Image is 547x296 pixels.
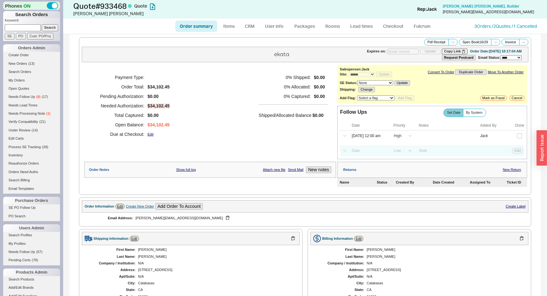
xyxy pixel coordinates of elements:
span: Pdf Receipt [428,40,446,44]
span: Spec Book 16 / 29 [462,40,488,44]
a: Edit [354,236,363,241]
div: CA [138,288,293,292]
div: [PERSON_NAME][EMAIL_ADDRESS][DOMAIN_NAME] [135,215,295,221]
span: Cancel [512,96,522,100]
a: My Profiles [3,240,60,247]
a: Verify Compatibility(21) [3,118,60,125]
div: Billing Information [322,237,353,241]
a: Show full log [176,168,196,172]
h5: Needed Authorization: [92,101,144,111]
a: Edit [147,132,153,136]
span: $0.00 [312,113,323,118]
a: Packages [290,21,319,32]
span: Needs Follow Up [9,95,35,99]
span: ( 13 ) [28,62,35,65]
div: Shipping Information [93,237,129,241]
div: Apt/Suite: [88,275,135,279]
span: ( 78 ) [32,258,38,262]
button: Update [376,72,392,77]
div: Priority [394,123,414,128]
div: Assigned To [470,180,505,184]
a: User info [260,21,288,32]
button: Invoice [502,39,520,45]
span: [PERSON_NAME] [PERSON_NAME] , Builder [443,4,520,9]
a: Rooms [321,21,344,32]
div: N/A [367,261,522,265]
input: Search [42,24,58,31]
div: Address: [317,268,364,272]
a: Edit [130,236,139,241]
span: Mark as Fraud [482,96,505,100]
div: [PERSON_NAME] [PERSON_NAME] [73,10,275,17]
a: Email Templates [3,185,60,192]
span: Verify Compatibility [9,120,38,124]
span: ON [23,3,31,9]
div: [PERSON_NAME][EMAIL_ADDRESS][DOMAIN_NAME] [443,10,534,14]
div: Order Date: [DATE] 10:17:04 AM [470,49,522,53]
div: [PERSON_NAME] [138,248,293,252]
a: My Orders [3,77,60,84]
div: State: [317,288,364,292]
a: Reauthorize Orders [3,160,60,167]
input: Quote Unsent [387,49,419,55]
a: Search Profiles [3,232,60,239]
span: $0.00 [314,84,325,90]
div: City: [88,281,135,285]
span: $0.00 [314,94,325,99]
b: Add Flag: [340,96,356,100]
div: Jack [480,134,502,138]
a: Create Label [506,204,526,208]
a: [PERSON_NAME] [PERSON_NAME], Builder [443,4,520,9]
b: Shipping: [340,88,356,92]
b: Request Postcard [444,56,474,59]
a: Convert To Order [428,70,454,74]
div: [PERSON_NAME] [367,248,522,252]
a: Create Order [3,52,60,58]
button: Add Order To Account [155,203,203,210]
div: Last Name: [317,255,364,259]
span: $0.00 [147,113,170,118]
div: [STREET_ADDRESS] [367,268,522,272]
a: 3Orders /2Quotes /1 Cancelled [474,23,537,29]
h5: Total Captured: [92,111,144,120]
button: Request Postcard [442,55,476,60]
span: $34,102.45 [147,84,170,90]
a: Edit [116,204,125,209]
div: [PERSON_NAME] [138,255,293,259]
div: Date Created [433,180,468,184]
div: Order Information [85,204,114,208]
span: $34,102.45 [147,103,170,109]
div: Notes [419,123,479,128]
h5: 0 % Shipped: [259,73,311,82]
span: Process SE Tracking [9,145,41,149]
a: Inventory [3,152,60,159]
span: Email Status: [478,56,500,59]
button: Pdf Receipt [424,39,449,45]
b: Site: [340,72,347,76]
div: Returns [343,168,357,172]
span: ( 17 ) [42,95,48,99]
a: Order summary [175,21,217,32]
span: New Orders [9,62,27,65]
a: PO Search [3,213,60,220]
div: First Name: [317,248,364,252]
div: Calabasas [367,281,522,285]
a: Needs Follow Up(57) [3,249,60,255]
span: $0.00 [147,94,159,99]
span: Set Date [447,111,460,115]
h5: Pending Authorization: [92,92,144,101]
button: Cancel [509,95,525,101]
span: $0.00 [314,75,325,80]
span: Under Review [9,128,30,132]
div: Name [340,180,376,184]
a: Needs Lead Times [3,102,60,109]
a: Orders Need Auths [3,169,60,175]
h5: Payment Type: [92,73,144,82]
a: SE PO Follow Up [3,204,60,211]
a: Under Review(14) [3,127,60,134]
div: Company / Institution: [88,261,135,265]
div: Order Notes [89,168,109,172]
div: Date [352,123,389,128]
span: Needs Follow Up [9,250,35,254]
span: ( 1 ) [46,112,51,115]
